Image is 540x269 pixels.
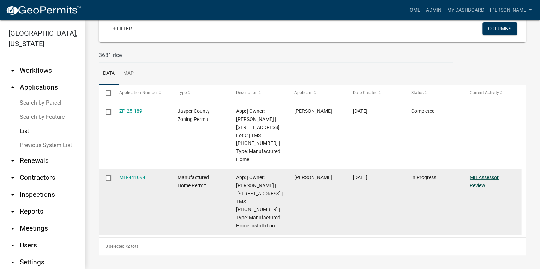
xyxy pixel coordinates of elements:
datatable-header-cell: Type [171,85,229,102]
span: Date Created [353,90,378,95]
span: Completed [411,108,435,114]
span: Description [236,90,258,95]
datatable-header-cell: Date Created [346,85,404,102]
span: Current Activity [470,90,499,95]
i: arrow_drop_down [8,66,17,75]
a: Map [119,62,138,85]
datatable-header-cell: Select [99,85,112,102]
span: Type [178,90,187,95]
div: 2 total [99,238,526,255]
span: Applicant [294,90,313,95]
span: 0 selected / [106,244,127,249]
a: MH Assessor Review [470,175,499,188]
i: arrow_drop_down [8,207,17,216]
span: App: | Owner: PATRUM JOSEPH M | 3631 RICE SHIRE RD. Lot C | TMS 086-00-02-046 | Type: Manufacture... [236,108,280,162]
span: Application Number [119,90,158,95]
span: Manufactured Home Permit [178,175,209,188]
span: Joe Patrum [294,175,332,180]
i: arrow_drop_down [8,258,17,267]
button: Columns [482,22,517,35]
span: In Progress [411,175,436,180]
i: arrow_drop_down [8,224,17,233]
a: [PERSON_NAME] [487,4,534,17]
input: Search for applications [99,48,453,62]
a: ZP-25-189 [119,108,142,114]
datatable-header-cell: Status [404,85,463,102]
datatable-header-cell: Applicant [288,85,346,102]
datatable-header-cell: Current Activity [463,85,521,102]
a: Data [99,62,119,85]
span: Joe Patrum [294,108,332,114]
a: My Dashboard [444,4,487,17]
i: arrow_drop_down [8,190,17,199]
a: Admin [423,4,444,17]
a: MH-441094 [119,175,145,180]
span: Status [411,90,424,95]
span: 06/25/2025 [353,175,367,180]
a: + Filter [107,22,138,35]
span: 06/25/2025 [353,108,367,114]
i: arrow_drop_up [8,83,17,92]
a: Home [403,4,423,17]
i: arrow_drop_down [8,173,17,182]
datatable-header-cell: Description [229,85,288,102]
i: arrow_drop_down [8,157,17,165]
i: arrow_drop_down [8,241,17,250]
span: App: | Owner: PATRUM JOSEPH M | 3631 RICE SHIRE RD RD | TMS 086-00-02-046 | Type: Manufactured Ho... [236,175,283,228]
span: Jasper County Zoning Permit [178,108,210,122]
datatable-header-cell: Application Number [112,85,171,102]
